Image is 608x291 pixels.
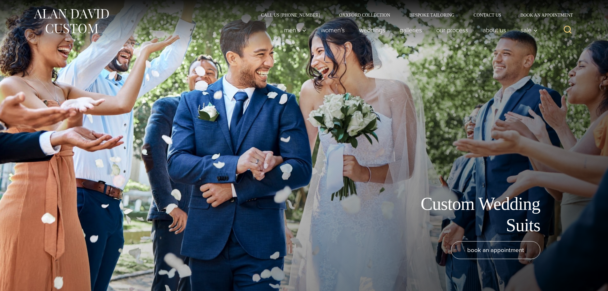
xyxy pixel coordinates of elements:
[429,24,475,36] a: Our Process
[251,13,330,17] a: Call Us [PHONE_NUMBER]
[277,24,541,36] nav: Primary Navigation
[392,24,429,36] a: Galleries
[511,13,575,17] a: Book an Appointment
[352,24,392,36] a: weddings
[467,245,524,255] span: book an appointment
[329,13,400,17] a: Oxxford Collection
[521,27,538,33] span: Sale
[475,24,513,36] a: About Us
[560,22,575,38] button: View Search Form
[464,13,511,17] a: Contact Us
[397,193,540,236] h1: Custom Wedding Suits
[251,13,575,17] nav: Secondary Navigation
[33,7,109,35] img: Alan David Custom
[400,13,464,17] a: Bespoke Tailoring
[313,24,352,36] a: Women’s
[451,241,540,259] a: book an appointment
[284,27,306,33] span: Men’s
